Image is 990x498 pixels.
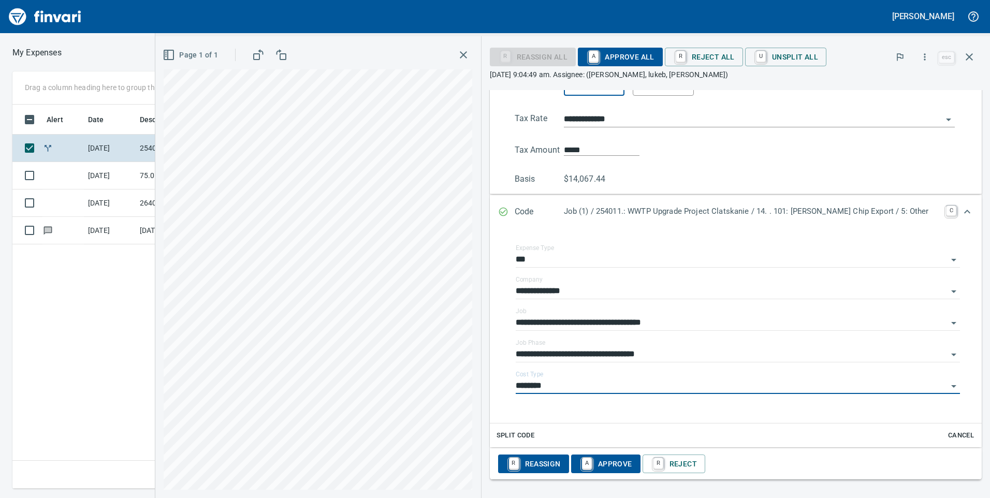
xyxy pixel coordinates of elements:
[515,112,564,127] p: Tax Rate
[161,46,222,65] button: Page 1 of 1
[564,173,613,185] p: $14,067.44
[136,162,229,189] td: 75.013045
[643,455,705,473] button: RReject
[6,4,84,29] img: Finvari
[490,448,982,479] div: Expand
[84,189,136,217] td: [DATE]
[753,48,818,66] span: Unsplit All
[84,135,136,162] td: [DATE]
[745,48,826,66] button: UUnsplit All
[515,144,564,156] p: Tax Amount
[578,48,662,66] button: AApprove All
[490,52,576,61] div: Reassign All
[579,455,632,473] span: Approve
[889,46,911,68] button: Flag
[947,347,961,362] button: Open
[88,113,118,126] span: Date
[582,458,592,469] a: A
[571,455,640,473] button: AApprove
[88,113,104,126] span: Date
[673,48,735,66] span: Reject All
[676,51,686,62] a: R
[42,144,53,151] span: Split transaction
[498,455,569,473] button: RReassign
[516,245,554,251] label: Expense Type
[651,455,697,473] span: Reject
[653,458,663,469] a: R
[516,340,545,346] label: Job Phase
[665,48,743,66] button: RReject All
[25,82,177,93] p: Drag a column heading here to group the table
[936,45,982,69] span: Close invoice
[136,135,229,162] td: 254011
[947,284,961,299] button: Open
[913,46,936,68] button: More
[947,430,975,442] span: Cancel
[494,428,537,444] button: Split Code
[941,112,956,127] button: Open
[47,113,63,126] span: Alert
[944,428,978,444] button: Cancel
[515,206,564,219] p: Code
[140,113,192,126] span: Description
[947,316,961,330] button: Open
[890,8,957,24] button: [PERSON_NAME]
[516,371,544,377] label: Cost Type
[564,206,940,217] p: Job (1) / 254011.: WWTP Upgrade Project Clatskanie / 14. . 101: [PERSON_NAME] Chip Export / 5: Other
[84,162,136,189] td: [DATE]
[47,113,77,126] span: Alert
[939,52,954,63] a: esc
[586,48,654,66] span: Approve All
[490,69,982,80] p: [DATE] 9:04:49 am. Assignee: ([PERSON_NAME], lukeb, [PERSON_NAME])
[892,11,954,22] h5: [PERSON_NAME]
[136,217,229,244] td: [DATE] Invoice INV10286289 from [GEOGRAPHIC_DATA] (1-24796)
[947,253,961,267] button: Open
[490,229,982,448] div: Expand
[497,430,535,442] span: Split Code
[756,51,766,62] a: U
[589,51,599,62] a: A
[490,195,982,229] div: Expand
[42,227,53,233] span: Has messages
[165,49,218,62] span: Page 1 of 1
[136,189,229,217] td: 264002
[490,71,982,194] div: Expand
[947,379,961,393] button: Open
[506,455,561,473] span: Reassign
[84,217,136,244] td: [DATE]
[515,173,564,185] p: Basis
[140,113,179,126] span: Description
[12,47,62,59] p: My Expenses
[516,308,527,314] label: Job
[516,276,543,283] label: Company
[509,458,519,469] a: R
[12,47,62,59] nav: breadcrumb
[946,206,956,216] a: C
